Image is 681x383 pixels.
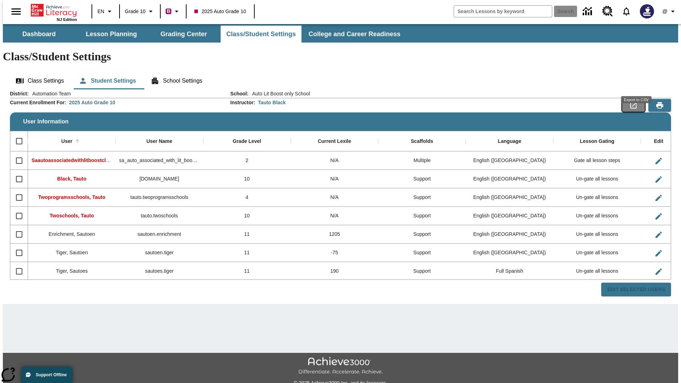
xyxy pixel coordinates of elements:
[194,8,246,15] span: 2025 Auto Grade 10
[56,268,88,274] span: Tiger, Sautoes
[94,5,117,18] button: Language: EN, Select a language
[291,188,378,207] div: N/A
[230,91,248,97] h2: School :
[466,151,553,170] div: English (US)
[652,191,666,205] button: Edit User
[654,138,663,145] div: Edit
[116,151,203,170] div: sa_auto_associated_with_lit_boost_classes
[203,207,291,225] div: 10
[125,8,145,15] span: Grade 10
[291,244,378,262] div: -75
[10,91,29,97] h2: District :
[578,2,598,21] a: Data Center
[617,2,636,21] a: Notifications
[57,17,77,22] span: NJ Edition
[466,188,553,207] div: English (US)
[203,244,291,262] div: 11
[230,100,255,106] h2: Instructor :
[10,72,70,89] button: Class Settings
[636,2,658,21] button: Select a new avatar
[466,262,553,281] div: Full Spanish
[553,262,641,281] div: Un-gate all lessons
[122,5,158,18] button: Grade: Grade 10, Select a grade
[652,209,666,223] button: Edit User
[553,207,641,225] div: Un-gate all lessons
[38,194,105,200] span: Twoprogramsschools, Tauto
[249,90,310,97] span: Auto Lit Boost only School
[61,138,72,145] div: User
[10,90,671,297] div: User Information
[553,244,641,262] div: Un-gate all lessons
[411,138,433,145] div: Scaffolds
[553,151,641,170] div: Gate all lesson steps
[553,225,641,244] div: Un-gate all lessons
[378,151,466,170] div: Multiple
[298,357,383,375] img: Achieve3000 Differentiate Accelerate Achieve
[378,244,466,262] div: Support
[454,6,552,17] input: search field
[203,262,291,281] div: 11
[378,188,466,207] div: Support
[31,2,77,22] div: Home
[291,262,378,281] div: 190
[57,176,86,182] span: Black, Tauto
[466,207,553,225] div: English (US)
[163,5,184,18] button: Boost Class color is violet red. Change class color
[3,24,678,43] div: SubNavbar
[4,26,74,43] button: Dashboard
[36,372,67,377] span: Support Offline
[31,3,77,17] a: Home
[378,262,466,281] div: Support
[116,225,203,244] div: sautoen.enrichment
[233,138,261,145] div: Grade Level
[203,170,291,188] div: 10
[466,225,553,244] div: English (US)
[116,262,203,281] div: sautoes.tiger
[49,231,95,237] span: Enrichment, Sautoen
[553,170,641,188] div: Un-gate all lessons
[378,170,466,188] div: Support
[10,72,671,89] div: Class/Student Settings
[148,26,219,43] button: Grading Center
[498,138,521,145] div: Language
[145,72,208,89] button: School Settings
[291,170,378,188] div: N/A
[662,8,667,15] span: @
[3,26,407,43] div: SubNavbar
[56,250,88,255] span: Tiger, Sautoen
[652,228,666,242] button: Edit User
[466,244,553,262] div: English (US)
[291,207,378,225] div: N/A
[10,100,66,106] h2: Current Enrollment For :
[32,157,183,163] span: Saautoassociatedwithlitboostcl, Saautoassociatedwithlitboostcl
[221,26,301,43] button: Class/Student Settings
[378,225,466,244] div: Support
[303,26,406,43] button: College and Career Readiness
[652,246,666,260] button: Edit User
[203,151,291,170] div: 2
[580,138,614,145] div: Lesson Gating
[652,265,666,279] button: Edit User
[378,207,466,225] div: Support
[553,188,641,207] div: Un-gate all lessons
[648,99,671,112] button: Print Preview
[258,99,286,106] div: Tauto Black
[98,8,104,15] span: EN
[69,99,115,106] div: 2025 Auto Grade 10
[50,213,94,218] span: Twoschools, Tauto
[116,170,203,188] div: tauto.black
[652,172,666,187] button: Edit User
[291,151,378,170] div: N/A
[167,7,170,16] span: B
[203,225,291,244] div: 11
[291,225,378,244] div: 1205
[116,188,203,207] div: tauto.twoprogramsschools
[622,99,645,112] button: Export to CSV
[466,170,553,188] div: English (US)
[652,154,666,168] button: Edit User
[621,96,652,103] div: Export to CSV
[598,2,617,21] a: Resource Center, Will open in new tab
[116,244,203,262] div: sautoen.tiger
[73,72,142,89] button: Student Settings
[21,367,72,383] button: Support Offline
